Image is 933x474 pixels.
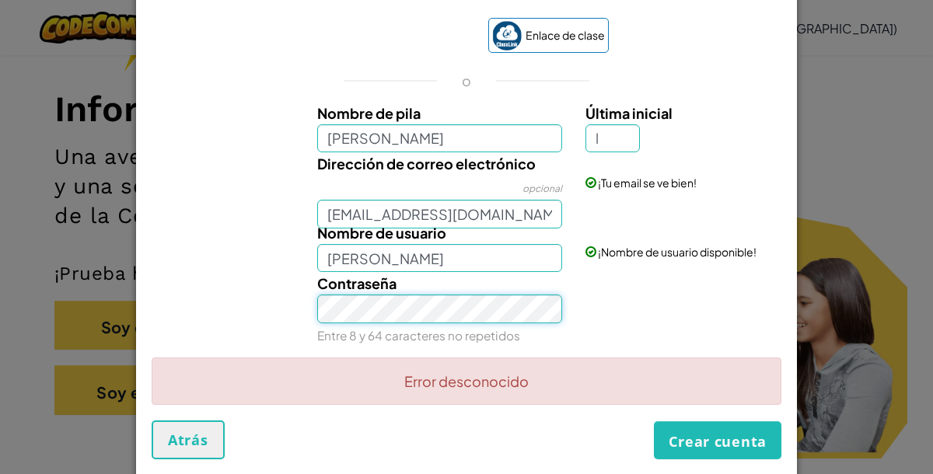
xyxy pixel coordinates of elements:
font: Crear cuenta [669,432,767,451]
font: ¡Tu email se ve bien! [598,176,697,190]
font: opcional [522,183,562,194]
font: Error desconocido [404,372,529,390]
button: Atrás [152,420,225,459]
font: Dirección de correo electrónico [317,155,536,173]
font: Nombre de pila [317,104,421,122]
font: Entre 8 y 64 caracteres no repetidos [317,328,520,343]
img: classlink-logo-small.png [492,21,522,51]
button: Crear cuenta [654,421,781,459]
font: Contraseña [317,274,397,292]
font: Atrás [168,430,208,449]
font: Enlace de clase [526,28,605,42]
iframe: Botón de acceso con Google [317,19,480,54]
font: Nombre de usuario [317,224,446,242]
font: o [462,71,471,89]
font: ¡Nombre de usuario disponible! [598,245,757,259]
font: Última inicial [585,104,673,122]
